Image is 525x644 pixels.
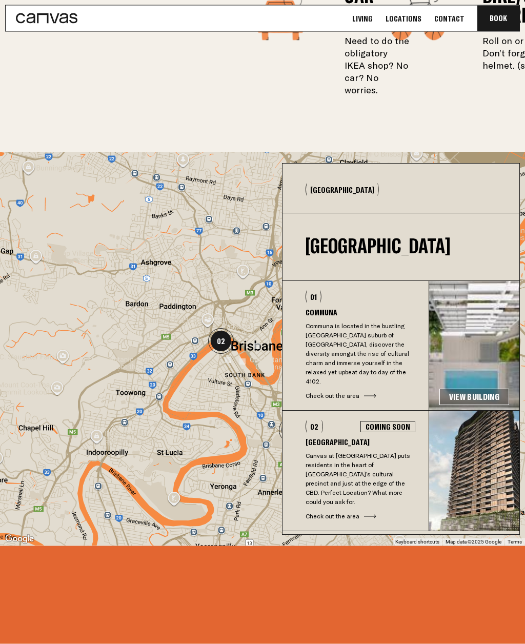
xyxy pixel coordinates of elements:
[3,533,36,546] a: Open this area in Google Maps (opens a new window)
[282,411,429,531] button: 02Coming Soon[GEOGRAPHIC_DATA]Canvas at [GEOGRAPHIC_DATA] puts residents in the heart of [GEOGRAP...
[306,309,415,317] h3: Communa
[282,281,429,411] button: 01CommunaCommuna is located in the bustling [GEOGRAPHIC_DATA] suburb of [GEOGRAPHIC_DATA], discov...
[477,6,519,31] button: Book
[204,325,238,358] div: 02
[395,539,439,546] button: Keyboard shortcuts
[306,291,321,304] div: 01
[446,539,501,545] span: Map data ©2025 Google
[360,421,415,433] div: Coming Soon
[306,322,415,387] p: Communa is located in the bustling [GEOGRAPHIC_DATA] suburb of [GEOGRAPHIC_DATA], discover the di...
[349,13,376,24] a: Living
[429,411,519,531] img: e00625e3674632ab53fb0bd06b8ba36b178151b1-356x386.jpg
[282,532,519,589] div: More [GEOGRAPHIC_DATA] & [GEOGRAPHIC_DATA] Locations coming soon
[508,539,522,545] a: Terms (opens in new tab)
[306,392,415,401] div: Check out the area
[306,512,415,521] div: Check out the area
[439,389,509,406] a: View Building
[306,438,415,447] h3: [GEOGRAPHIC_DATA]
[306,452,415,507] p: Canvas at [GEOGRAPHIC_DATA] puts residents in the heart of [GEOGRAPHIC_DATA]’s cultural precinct ...
[3,533,36,546] img: Google
[429,281,519,411] img: 67b7cc4d9422ff3188516097c9650704bc7da4d7-3375x1780.jpg
[306,420,323,433] div: 02
[306,184,379,196] button: [GEOGRAPHIC_DATA]
[382,13,425,24] a: Locations
[275,414,309,448] div: 01
[431,13,468,24] a: Contact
